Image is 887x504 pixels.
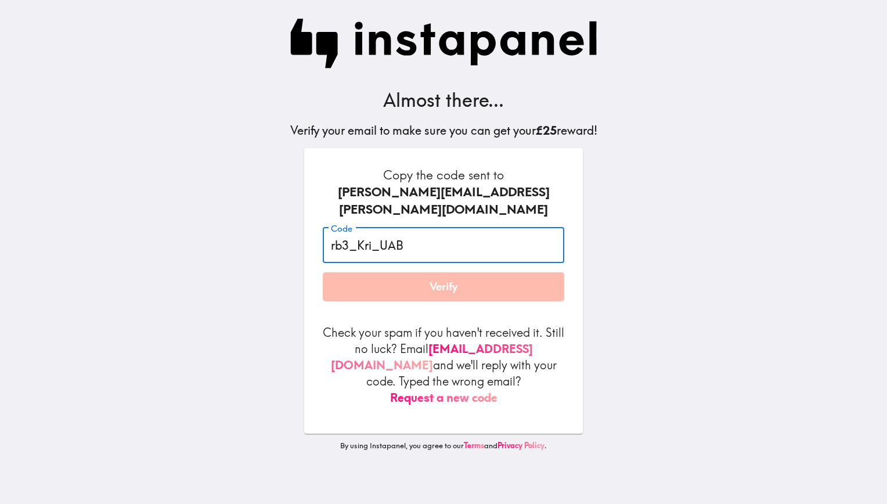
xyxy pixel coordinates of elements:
[323,228,564,264] input: xxx_xxx_xxx
[390,390,497,406] button: Request a new code
[304,441,583,451] p: By using Instapanel, you agree to our and .
[323,325,564,406] p: Check your spam if you haven't received it. Still no luck? Email and we'll reply with your code. ...
[323,167,564,218] h6: Copy the code sent to
[497,441,545,450] a: Privacy Policy
[290,123,597,139] h5: Verify your email to make sure you can get your reward!
[290,19,597,69] img: Instapanel
[331,222,352,235] label: Code
[536,123,557,138] b: £25
[464,441,484,450] a: Terms
[323,183,564,218] div: [PERSON_NAME][EMAIL_ADDRESS][PERSON_NAME][DOMAIN_NAME]
[323,272,564,301] button: Verify
[290,87,597,113] h3: Almost there...
[331,341,533,372] a: [EMAIL_ADDRESS][DOMAIN_NAME]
